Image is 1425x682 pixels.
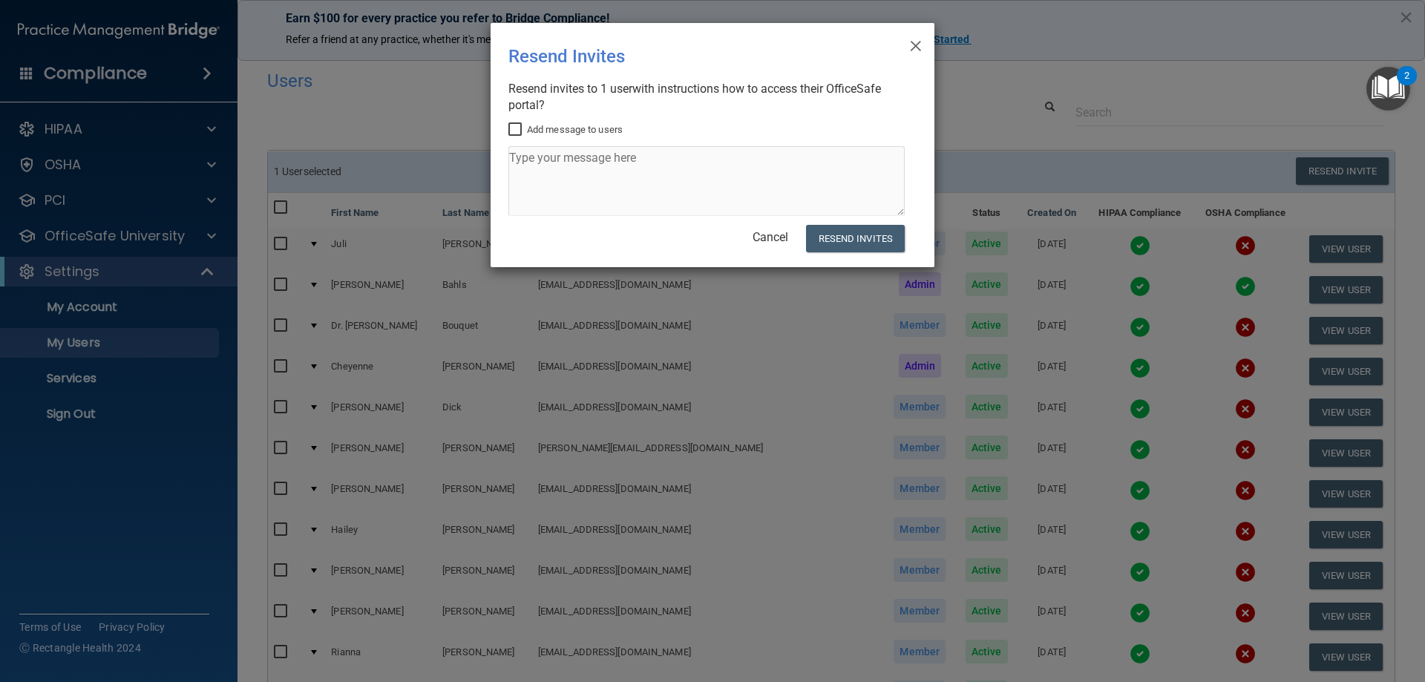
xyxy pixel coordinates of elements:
[753,230,788,244] a: Cancel
[508,81,905,114] div: Resend invites to 1 user with instructions how to access their OfficeSafe portal?
[508,35,856,78] div: Resend Invites
[1168,577,1407,636] iframe: Drift Widget Chat Controller
[1366,67,1410,111] button: Open Resource Center, 2 new notifications
[508,124,525,136] input: Add message to users
[508,121,623,139] label: Add message to users
[1404,76,1409,95] div: 2
[909,29,923,59] span: ×
[806,225,905,252] button: Resend Invites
